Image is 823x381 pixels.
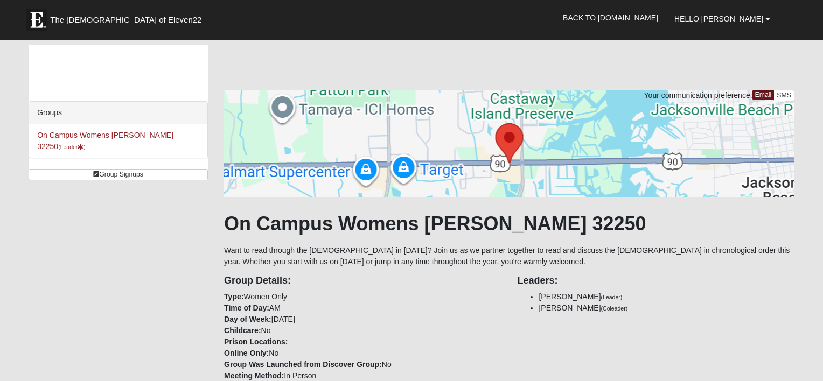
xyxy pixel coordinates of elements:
a: Back to [DOMAIN_NAME] [555,4,666,31]
strong: Childcare: [224,326,261,335]
a: On Campus Womens [PERSON_NAME] 32250(Leader) [37,131,173,151]
strong: Day of Week: [224,315,271,323]
strong: Group Was Launched from Discover Group: [224,360,382,369]
small: (Leader ) [58,144,86,150]
div: Groups [29,102,207,124]
a: Email [752,90,775,100]
span: The [DEMOGRAPHIC_DATA] of Eleven22 [50,15,201,25]
h4: Leaders: [517,275,794,287]
strong: Prison Locations: [224,337,288,346]
a: Group Signups [29,169,208,180]
img: Eleven22 logo [26,9,47,31]
a: SMS [773,90,794,101]
small: (Leader) [601,294,623,300]
small: (Coleader) [601,305,628,312]
strong: Online Only: [224,349,269,357]
span: Hello [PERSON_NAME] [674,15,763,23]
h4: Group Details: [224,275,501,287]
li: [PERSON_NAME] [539,291,794,302]
strong: Type: [224,292,243,301]
strong: Time of Day: [224,304,269,312]
a: Hello [PERSON_NAME] [666,5,778,32]
a: The [DEMOGRAPHIC_DATA] of Eleven22 [20,4,236,31]
h1: On Campus Womens [PERSON_NAME] 32250 [224,212,794,235]
li: [PERSON_NAME] [539,302,794,314]
span: Your communication preference: [644,91,752,100]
